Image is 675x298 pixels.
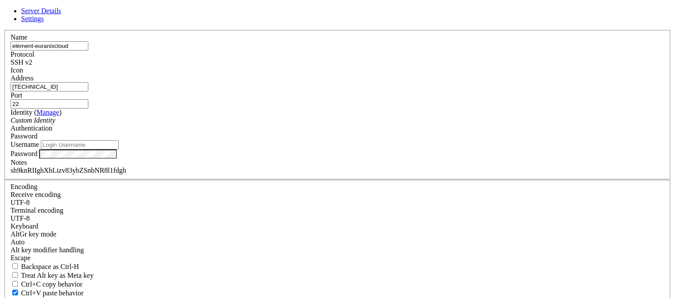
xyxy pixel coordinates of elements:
label: Username [11,141,39,148]
span: SSH v2 [11,58,32,66]
span: Escape [11,254,30,262]
input: Port Number [11,99,88,109]
label: If true, the backspace should send BS ('\x08', aka ^H). Otherwise the backspace key should send '... [11,263,79,270]
label: Password [11,150,37,157]
div: SSH v2 [11,58,664,66]
span: Auto [11,238,25,246]
input: Backspace as Ctrl-H [12,263,18,269]
label: Protocol [11,51,34,58]
input: Treat Alt key as Meta key [12,272,18,278]
input: Server Name [11,41,88,51]
label: Whether the Alt key acts as a Meta key or as a distinct Alt key. [11,272,94,279]
label: Name [11,33,27,41]
span: ( ) [34,109,62,116]
label: Controls how the Alt key is handled. Escape: Send an ESC prefix. 8-Bit: Add 128 to the typed char... [11,246,84,254]
div: Auto [11,238,664,246]
label: Keyboard [11,222,38,230]
input: Ctrl+V paste behavior [12,290,18,295]
span: Backspace as Ctrl-H [21,263,79,270]
label: Set the expected encoding for data received from the host. If the encodings do not match, visual ... [11,230,56,238]
label: Port [11,91,22,99]
input: Login Username [41,140,119,149]
input: Ctrl+C copy behavior [12,281,18,287]
div: Custom Identity [11,116,664,124]
span: Treat Alt key as Meta key [21,272,94,279]
label: Ctrl+V pastes if true, sends ^V to host if false. Ctrl+Shift+V sends ^V to host if true, pastes i... [11,289,83,297]
a: Manage [36,109,59,116]
label: Authentication [11,124,52,132]
span: UTF-8 [11,199,30,206]
label: Address [11,74,33,82]
div: UTF-8 [11,214,664,222]
div: Password [11,132,664,140]
span: Password [11,132,37,140]
i: Custom Identity [11,116,55,124]
div: Escape [11,254,664,262]
label: Notes [11,159,27,166]
label: Identity [11,109,62,116]
span: Ctrl+C copy behavior [21,280,83,288]
a: Settings [21,15,44,22]
label: Icon [11,66,23,74]
span: Ctrl+V paste behavior [21,289,83,297]
span: UTF-8 [11,214,30,222]
input: Host Name or IP [11,82,88,91]
div: sh9knRIIghXbLizv83ybZSnbNR8l1fdgh [11,167,664,174]
label: Encoding [11,183,37,190]
label: Set the expected encoding for data received from the host. If the encodings do not match, visual ... [11,191,61,198]
a: Server Details [21,7,61,15]
label: The default terminal encoding. ISO-2022 enables character map translations (like graphics maps). ... [11,207,63,214]
div: UTF-8 [11,199,664,207]
label: Ctrl-C copies if true, send ^C to host if false. Ctrl-Shift-C sends ^C to host if true, copies if... [11,280,83,288]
